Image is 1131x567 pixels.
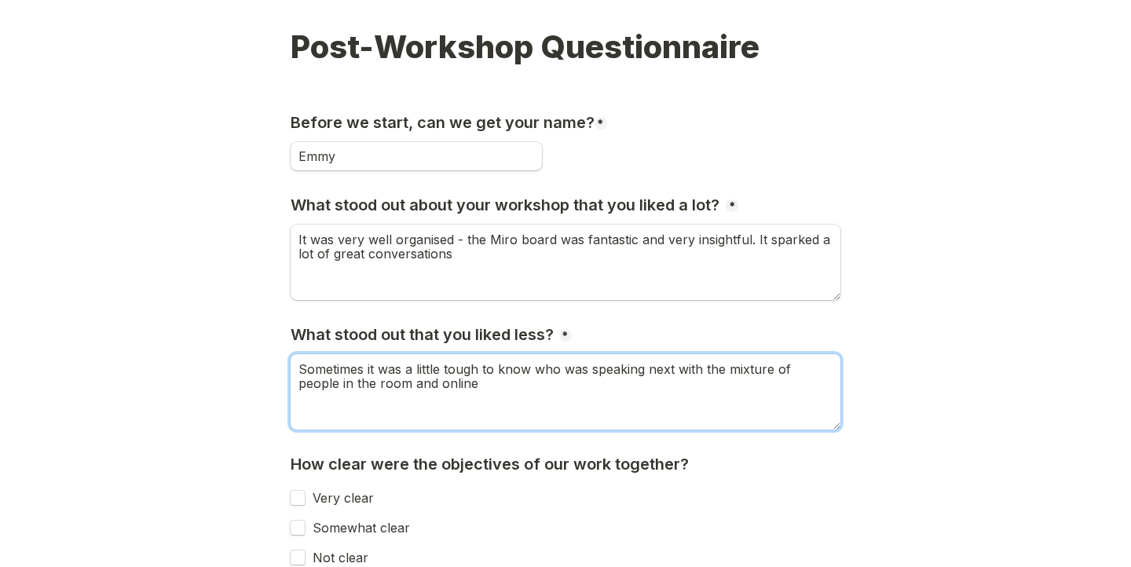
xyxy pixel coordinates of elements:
label: Somewhat clear [305,521,410,535]
h3: How clear were the objectives of our work together? [291,455,693,474]
h3: What stood out that you liked less? [291,325,558,345]
label: Very clear [305,491,374,505]
input: Before we start, can we get your name? [291,142,542,170]
textarea: What stood out that you liked less? [291,354,840,430]
h3: Before we start, can we get your name? [291,113,598,133]
h3: What stood out about your workshop that you liked a lot? [291,196,723,215]
label: Not clear [305,551,368,565]
textarea: What stood out about your workshop that you liked a lot? [291,225,840,300]
h1: Post-Workshop Questionnaire [291,30,840,96]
